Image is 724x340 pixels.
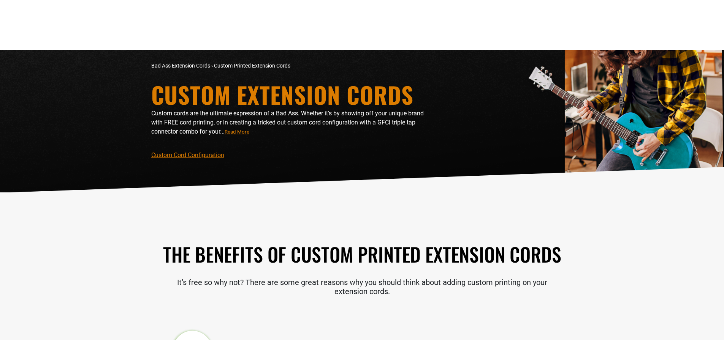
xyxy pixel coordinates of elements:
[214,63,290,69] span: Custom Printed Extension Cords
[211,63,213,69] span: ›
[151,278,573,296] p: It’s free so why not? There are some great reasons why you should think about adding custom print...
[151,151,224,159] a: Custom Cord Configuration
[225,129,249,135] span: Read More
[151,63,210,69] a: Bad Ass Extension Cords
[151,242,573,266] h2: The Benefits of Custom Printed Extension Cords
[151,109,429,136] p: Custom cords are the ultimate expression of a Bad Ass. Whether it’s by showing off your unique br...
[151,62,429,70] nav: breadcrumbs
[151,83,429,106] h1: Custom Extension Cords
